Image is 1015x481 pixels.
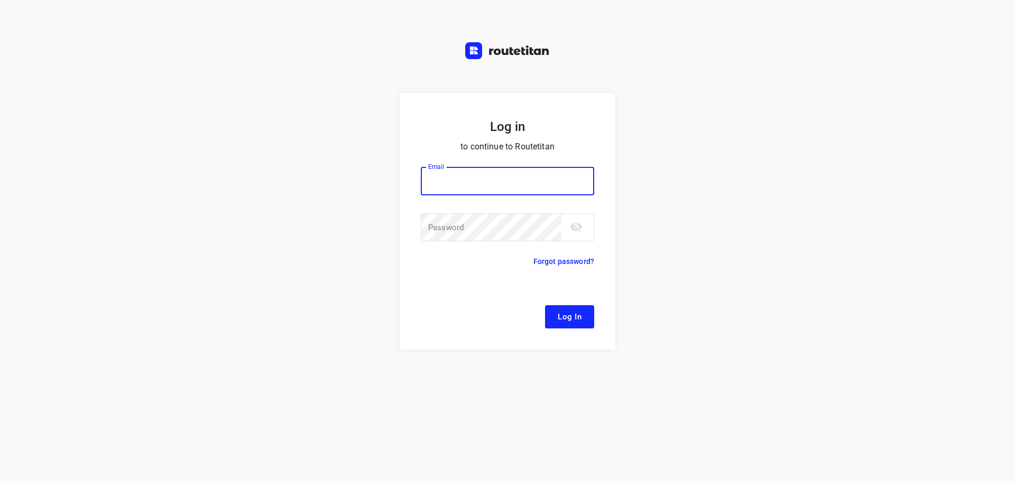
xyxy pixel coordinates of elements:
button: Log In [545,305,594,328]
p: to continue to Routetitan [421,139,594,154]
button: toggle password visibility [566,216,587,238]
h5: Log in [421,118,594,135]
img: Routetitan [465,42,550,59]
span: Log In [558,310,582,324]
p: Forgot password? [533,255,594,268]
